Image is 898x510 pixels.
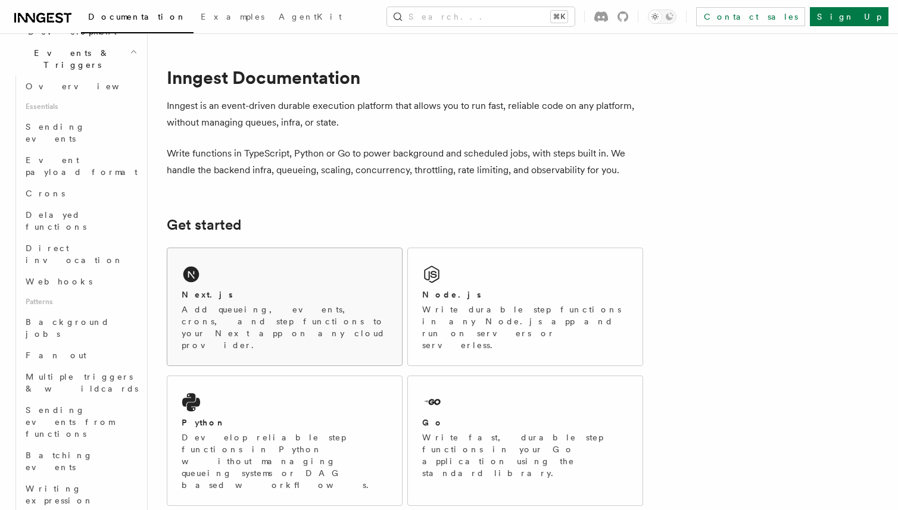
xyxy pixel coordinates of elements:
[167,248,403,366] a: Next.jsAdd queueing, events, crons, and step functions to your Next app on any cloud provider.
[696,7,805,26] a: Contact sales
[182,304,388,351] p: Add queueing, events, crons, and step functions to your Next app on any cloud provider.
[648,10,676,24] button: Toggle dark mode
[21,149,140,183] a: Event payload format
[10,47,130,71] span: Events & Triggers
[26,317,110,339] span: Background jobs
[21,237,140,271] a: Direct invocation
[407,376,643,506] a: GoWrite fast, durable step functions in your Go application using the standard library.
[26,122,85,143] span: Sending events
[21,97,140,116] span: Essentials
[279,12,342,21] span: AgentKit
[21,271,140,292] a: Webhooks
[167,67,643,88] h1: Inngest Documentation
[422,431,628,479] p: Write fast, durable step functions in your Go application using the standard library.
[26,484,93,505] span: Writing expression
[26,189,65,198] span: Crons
[21,366,140,399] a: Multiple triggers & wildcards
[182,289,233,301] h2: Next.js
[26,277,92,286] span: Webhooks
[88,12,186,21] span: Documentation
[21,292,140,311] span: Patterns
[26,351,86,360] span: Fan out
[26,450,93,472] span: Batching events
[10,42,140,76] button: Events & Triggers
[21,204,140,237] a: Delayed functions
[21,116,140,149] a: Sending events
[26,243,123,265] span: Direct invocation
[387,7,575,26] button: Search...⌘K
[167,98,643,131] p: Inngest is an event-driven durable execution platform that allows you to run fast, reliable code ...
[167,376,403,506] a: PythonDevelop reliable step functions in Python without managing queueing systems or DAG based wo...
[422,304,628,351] p: Write durable step functions in any Node.js app and run on servers or serverless.
[407,248,643,366] a: Node.jsWrite durable step functions in any Node.js app and run on servers or serverless.
[272,4,349,32] a: AgentKit
[422,417,444,428] h2: Go
[26,210,86,231] span: Delayed functions
[21,399,140,445] a: Sending events from functions
[81,4,194,33] a: Documentation
[182,431,388,491] p: Develop reliable step functions in Python without managing queueing systems or DAG based workflows.
[21,183,140,204] a: Crons
[167,145,643,179] p: Write functions in TypeScript, Python or Go to power background and scheduled jobs, with steps bu...
[194,4,272,32] a: Examples
[201,12,264,21] span: Examples
[21,76,140,97] a: Overview
[182,417,226,428] h2: Python
[26,155,138,177] span: Event payload format
[551,11,568,23] kbd: ⌘K
[21,445,140,478] a: Batching events
[422,289,481,301] h2: Node.js
[167,217,241,233] a: Get started
[26,82,148,91] span: Overview
[26,405,114,439] span: Sending events from functions
[26,372,138,393] span: Multiple triggers & wildcards
[21,345,140,366] a: Fan out
[810,7,888,26] a: Sign Up
[21,311,140,345] a: Background jobs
